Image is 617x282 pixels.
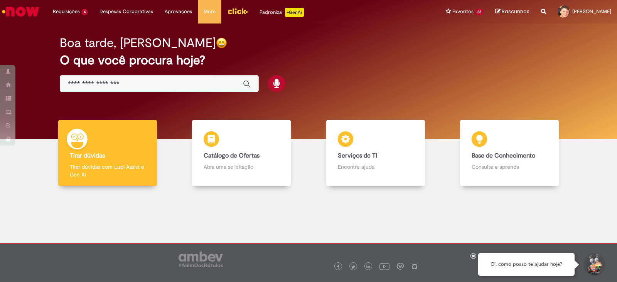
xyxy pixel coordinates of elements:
[204,163,279,171] p: Abra uma solicitação
[227,5,248,17] img: click_logo_yellow_360x200.png
[81,9,88,15] span: 4
[260,8,304,17] div: Padroniza
[60,54,557,67] h2: O que você procura hoje?
[216,37,227,49] img: happy-face.png
[70,163,145,178] p: Tirar dúvidas com Lupi Assist e Gen Ai
[475,9,484,15] span: 26
[165,8,192,15] span: Aprovações
[495,8,529,15] a: Rascunhos
[338,163,413,171] p: Encontre ajuda
[452,8,474,15] span: Favoritos
[99,8,153,15] span: Despesas Corporativas
[336,265,340,269] img: logo_footer_facebook.png
[70,152,105,159] b: Tirar dúvidas
[472,152,535,159] b: Base de Conhecimento
[478,253,575,276] div: Oi, como posso te ajudar hoje?
[204,152,260,159] b: Catálogo de Ofertas
[502,8,529,15] span: Rascunhos
[411,263,418,270] img: logo_footer_naosei.png
[204,8,216,15] span: More
[397,263,404,270] img: logo_footer_workplace.png
[351,265,355,269] img: logo_footer_twitter.png
[443,120,577,186] a: Base de Conhecimento Consulte e aprenda
[582,253,605,276] button: Iniciar Conversa de Suporte
[572,8,611,15] span: [PERSON_NAME]
[285,8,304,17] p: +GenAi
[308,120,443,186] a: Serviços de TI Encontre ajuda
[472,163,547,171] p: Consulte e aprenda
[338,152,377,159] b: Serviços de TI
[379,261,389,271] img: logo_footer_youtube.png
[53,8,80,15] span: Requisições
[179,252,223,267] img: logo_footer_ambev_rotulo_gray.png
[366,265,370,269] img: logo_footer_linkedin.png
[1,4,40,19] img: ServiceNow
[175,120,309,186] a: Catálogo de Ofertas Abra uma solicitação
[40,120,175,186] a: Tirar dúvidas Tirar dúvidas com Lupi Assist e Gen Ai
[60,36,216,50] h2: Boa tarde, [PERSON_NAME]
